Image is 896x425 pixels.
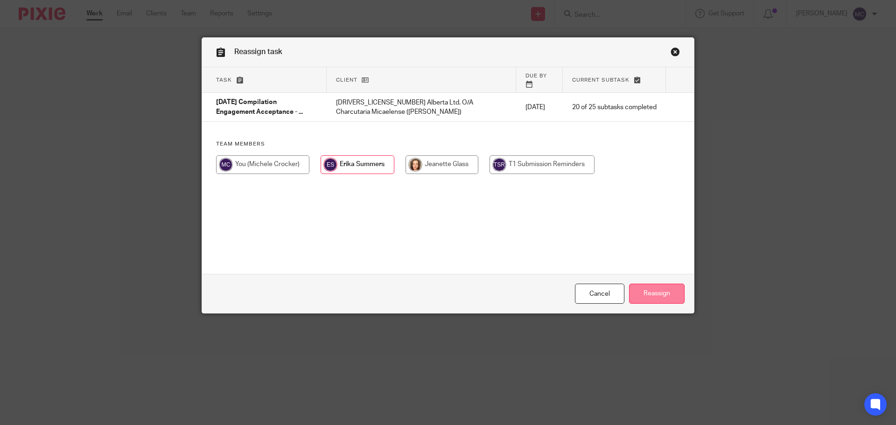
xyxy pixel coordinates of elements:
span: Reassign task [234,48,282,56]
span: Due by [525,73,547,78]
span: Client [336,77,357,83]
a: Close this dialog window [575,284,624,304]
a: Close this dialog window [671,47,680,60]
h4: Team members [216,140,680,148]
span: Current subtask [572,77,630,83]
span: [DATE] Compilation Engagement Acceptance - ... [216,99,303,116]
p: [DRIVERS_LICENSE_NUMBER] Alberta Ltd. O/A Charcutaria Micaelense ([PERSON_NAME]) [336,98,507,117]
td: 20 of 25 subtasks completed [563,93,666,122]
span: Task [216,77,232,83]
p: [DATE] [525,103,553,112]
input: Reassign [629,284,685,304]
